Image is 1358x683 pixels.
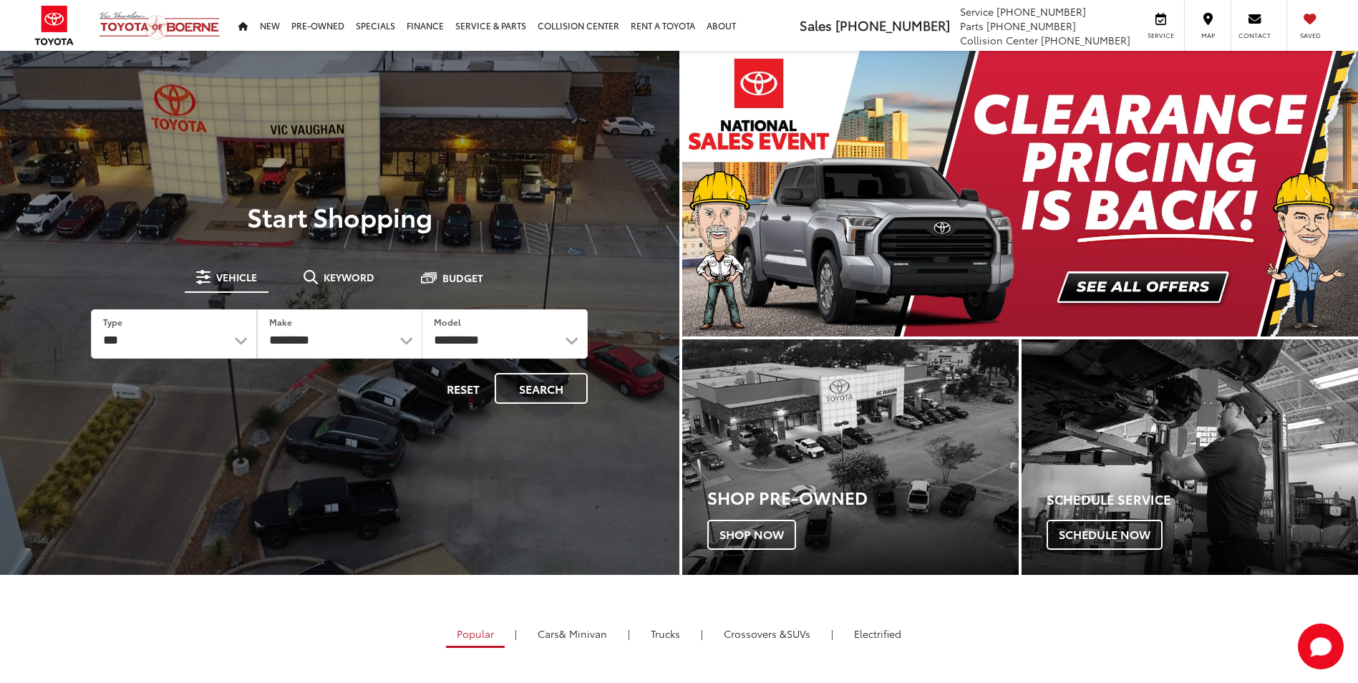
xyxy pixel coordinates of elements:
span: Vehicle [216,272,257,282]
a: Shop Pre-Owned Shop Now [682,339,1019,575]
li: | [828,626,837,641]
span: Saved [1294,31,1326,40]
span: [PHONE_NUMBER] [996,4,1086,19]
a: Electrified [843,621,912,646]
li: | [511,626,520,641]
label: Type [103,316,122,328]
span: Crossovers & [724,626,787,641]
label: Model [434,316,461,328]
div: Toyota [1022,339,1358,575]
span: Keyword [324,272,374,282]
span: [PHONE_NUMBER] [986,19,1076,33]
img: Vic Vaughan Toyota of Boerne [99,11,220,40]
span: [PHONE_NUMBER] [1041,33,1130,47]
h4: Schedule Service [1047,493,1358,507]
span: Parts [960,19,984,33]
span: Budget [442,273,483,283]
span: Service [960,4,994,19]
span: Collision Center [960,33,1038,47]
span: Shop Now [707,520,796,550]
button: Click to view previous picture. [682,79,784,308]
li: | [697,626,707,641]
p: Start Shopping [60,202,619,231]
a: SUVs [713,621,821,646]
button: Toggle Chat Window [1298,624,1344,669]
span: Schedule Now [1047,520,1163,550]
label: Make [269,316,292,328]
svg: Start Chat [1298,624,1344,669]
span: [PHONE_NUMBER] [835,16,950,34]
a: Popular [446,621,505,648]
button: Click to view next picture. [1256,79,1358,308]
li: | [624,626,634,641]
div: Toyota [682,339,1019,575]
a: Trucks [640,621,691,646]
span: Sales [800,16,832,34]
span: Map [1192,31,1223,40]
a: Cars [527,621,618,646]
button: Reset [435,373,492,404]
span: Contact [1238,31,1271,40]
h3: Shop Pre-Owned [707,488,1019,506]
span: & Minivan [559,626,607,641]
button: Search [495,373,588,404]
a: Schedule Service Schedule Now [1022,339,1358,575]
span: Service [1145,31,1177,40]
